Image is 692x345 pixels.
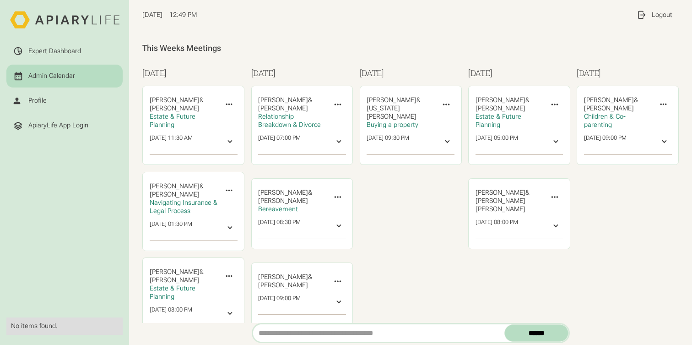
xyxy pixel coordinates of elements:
span: [PERSON_NAME] [150,96,200,104]
div: Profile [28,97,47,105]
span: [PERSON_NAME] [258,281,308,289]
div: Logout [652,11,672,19]
div: & [367,96,434,121]
span: Estate & Future Planning [150,113,195,129]
div: & [258,96,326,113]
span: Bereavement [258,205,298,213]
div: [DATE] 11:30 AM [150,134,193,149]
div: [DATE] 09:30 PM [367,134,409,149]
div: & [258,273,326,290]
span: [PERSON_NAME] [258,189,308,197]
div: This Weeks Meetings [142,43,679,54]
span: [PERSON_NAME] [584,96,634,104]
div: & [584,96,652,113]
span: [DATE] [142,11,162,19]
span: [PERSON_NAME] [150,182,200,190]
div: Admin Calendar [28,72,75,80]
a: Admin Calendar [6,65,123,88]
span: Relationship Breakdown & Divorce [258,113,321,129]
a: Expert Dashboard [6,39,123,63]
div: & [258,189,326,205]
span: [PERSON_NAME] [258,96,308,104]
div: [DATE] 08:00 PM [476,219,518,234]
a: Profile [6,89,123,113]
div: & [476,189,543,214]
div: Expert Dashboard [28,47,81,55]
div: & [150,182,217,199]
h3: [DATE] [468,67,570,79]
span: Estate & Future Planning [476,113,521,129]
div: [DATE] 09:00 PM [258,295,301,310]
div: [DATE] 05:00 PM [476,134,518,149]
h3: [DATE] [142,67,244,79]
div: [DATE] 07:00 PM [258,134,301,149]
span: [PERSON_NAME] [476,189,525,197]
span: [PERSON_NAME] [PERSON_NAME] [476,197,525,213]
span: [PERSON_NAME] [476,96,525,104]
span: Children & Co-parenting [584,113,626,129]
h3: [DATE] [251,67,353,79]
span: [US_STATE][PERSON_NAME] [367,104,416,120]
span: Buying a property [367,121,418,129]
span: [PERSON_NAME] [367,96,416,104]
h3: [DATE] [577,67,679,79]
span: [PERSON_NAME] [150,104,200,112]
span: 12:49 PM [169,11,197,19]
h3: [DATE] [360,67,462,79]
span: [PERSON_NAME] [150,276,200,284]
span: Estate & Future Planning [150,285,195,301]
div: No items found. [11,322,118,330]
span: [PERSON_NAME] [150,268,200,276]
span: [PERSON_NAME] [150,191,200,198]
div: & [150,96,217,113]
div: [DATE] 01:30 PM [150,220,192,235]
div: ApiaryLife App Login [28,121,88,130]
div: & [476,96,543,113]
div: & [150,268,217,285]
a: ApiaryLife App Login [6,114,123,137]
span: Navigating Insurance & Legal Process [150,199,217,215]
span: [PERSON_NAME] [258,273,308,281]
div: [DATE] 08:30 PM [258,219,301,234]
span: [PERSON_NAME] [476,104,525,112]
div: [DATE] 03:00 PM [150,306,192,321]
a: Logout [630,3,679,27]
span: [PERSON_NAME] [584,104,634,112]
span: [PERSON_NAME] [258,197,308,205]
div: [DATE] 09:00 PM [584,134,627,149]
span: [PERSON_NAME] [258,104,308,112]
